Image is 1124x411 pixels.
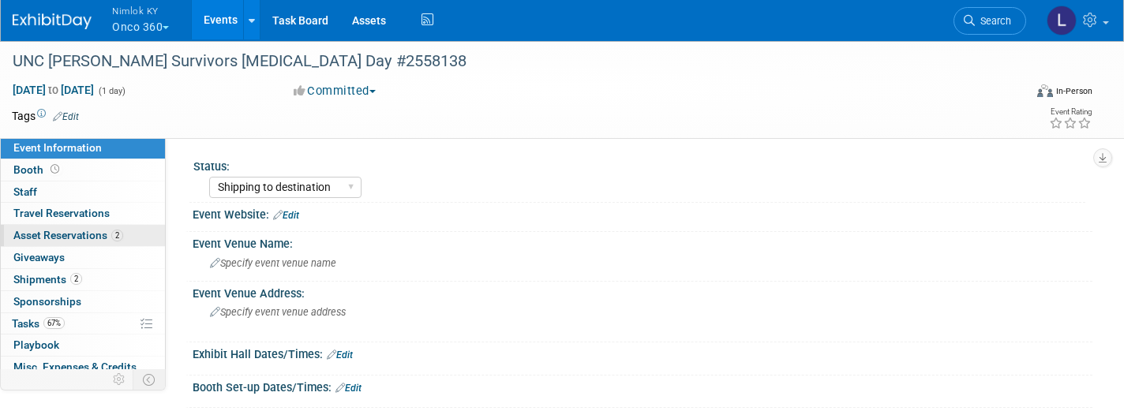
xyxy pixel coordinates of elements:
[47,163,62,175] span: Booth not reserved yet
[1055,85,1092,97] div: In-Person
[12,317,65,330] span: Tasks
[46,84,61,96] span: to
[12,108,79,124] td: Tags
[193,203,1092,223] div: Event Website:
[954,7,1026,35] a: Search
[1,225,165,246] a: Asset Reservations2
[111,230,123,241] span: 2
[13,295,81,308] span: Sponsorships
[335,383,362,394] a: Edit
[193,155,1085,174] div: Status:
[43,317,65,329] span: 67%
[1,159,165,181] a: Booth
[53,111,79,122] a: Edit
[1,334,165,356] a: Playbook
[1,247,165,268] a: Giveaways
[193,376,1092,396] div: Booth Set-up Dates/Times:
[932,82,1092,106] div: Event Format
[1,313,165,334] a: Tasks67%
[1,269,165,290] a: Shipments2
[1049,108,1092,116] div: Event Rating
[13,251,65,263] span: Giveaways
[133,369,166,390] td: Toggle Event Tabs
[327,349,353,361] a: Edit
[12,83,95,97] span: [DATE] [DATE]
[975,15,1011,27] span: Search
[112,2,169,19] span: Nimlok KY
[193,342,1092,363] div: Exhibit Hall Dates/Times:
[13,207,110,219] span: Travel Reservations
[1,181,165,203] a: Staff
[13,141,102,154] span: Event Information
[1037,84,1053,97] img: Format-Inperson.png
[70,273,82,285] span: 2
[210,257,336,269] span: Specify event venue name
[13,229,123,241] span: Asset Reservations
[13,13,92,29] img: ExhibitDay
[7,47,1000,76] div: UNC [PERSON_NAME] Survivors [MEDICAL_DATA] Day #2558138
[1047,6,1077,35] img: Luc Schaefer
[106,369,133,390] td: Personalize Event Tab Strip
[13,163,62,176] span: Booth
[13,338,59,351] span: Playbook
[210,306,346,318] span: Specify event venue address
[1,291,165,312] a: Sponsorships
[273,210,299,221] a: Edit
[13,361,137,373] span: Misc. Expenses & Credits
[1,357,165,378] a: Misc. Expenses & Credits
[193,232,1092,252] div: Event Venue Name:
[13,273,82,286] span: Shipments
[288,83,382,99] button: Committed
[1,137,165,159] a: Event Information
[13,185,37,198] span: Staff
[193,282,1092,301] div: Event Venue Address:
[97,86,126,96] span: (1 day)
[1,203,165,224] a: Travel Reservations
